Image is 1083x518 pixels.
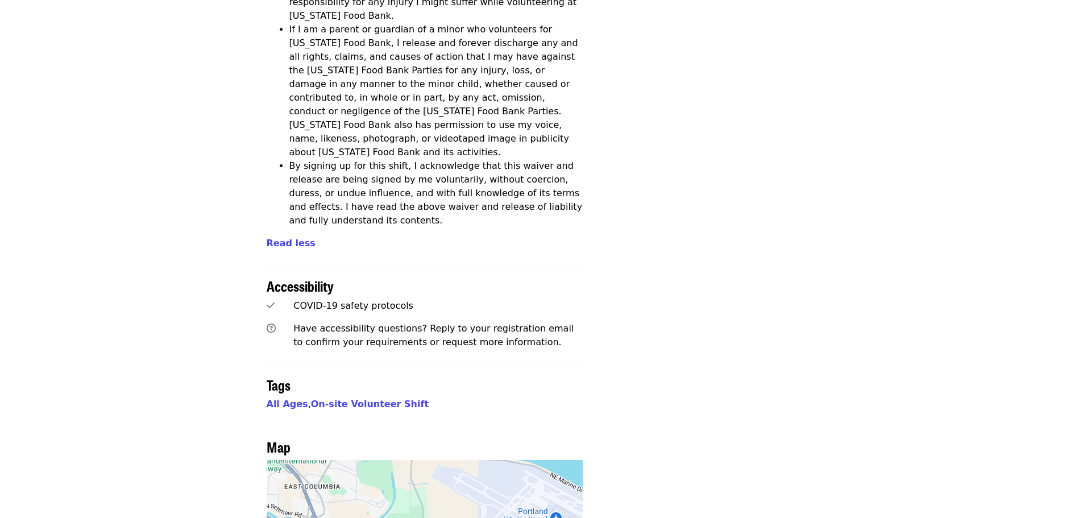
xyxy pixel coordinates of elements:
li: By signing up for this shift, I acknowledge that this waiver and release are being signed by me v... [289,159,583,227]
span: Accessibility [267,276,334,296]
li: If I am a parent or guardian of a minor who volunteers for [US_STATE] Food Bank, I release and fo... [289,23,583,159]
button: Read less [267,237,316,250]
span: Tags [267,375,291,395]
i: check icon [267,300,275,311]
span: Read less [267,238,316,248]
span: Map [267,437,291,457]
a: All Ages [267,399,308,409]
i: question-circle icon [267,323,276,334]
span: Have accessibility questions? Reply to your registration email to confirm your requirements or re... [293,323,574,347]
a: On-site Volunteer Shift [311,399,429,409]
div: COVID-19 safety protocols [293,299,583,313]
span: , [267,399,311,409]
